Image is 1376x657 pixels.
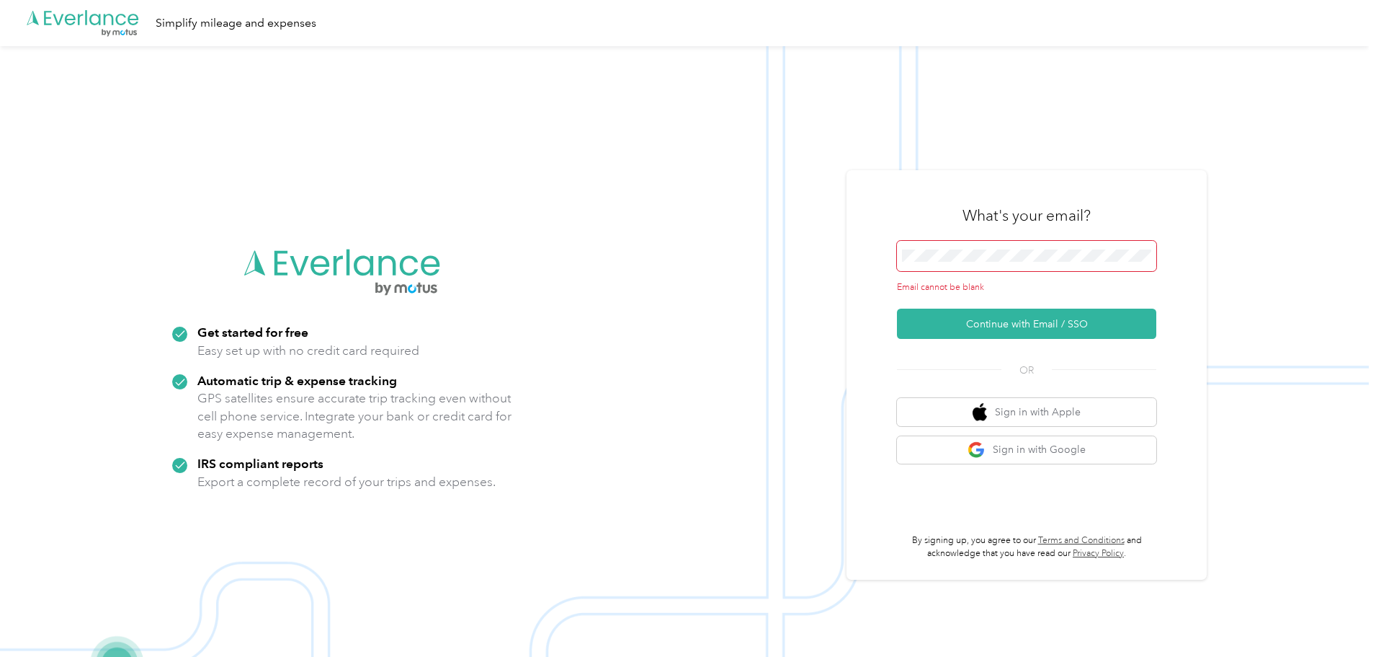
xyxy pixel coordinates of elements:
[897,436,1156,464] button: google logoSign in with Google
[197,325,308,340] strong: Get started for free
[968,441,986,459] img: google logo
[962,206,1091,226] h3: What's your email?
[156,14,316,32] div: Simplify mileage and expenses
[197,373,397,388] strong: Automatic trip & expense tracking
[897,309,1156,339] button: Continue with Email / SSO
[1073,548,1124,559] a: Privacy Policy
[197,342,419,360] p: Easy set up with no credit card required
[897,534,1156,560] p: By signing up, you agree to our and acknowledge that you have read our .
[897,398,1156,426] button: apple logoSign in with Apple
[1038,535,1125,546] a: Terms and Conditions
[1001,363,1052,378] span: OR
[973,403,987,421] img: apple logo
[197,473,496,491] p: Export a complete record of your trips and expenses.
[197,389,512,443] p: GPS satellites ensure accurate trip tracking even without cell phone service. Integrate your bank...
[197,456,323,471] strong: IRS compliant reports
[897,281,1156,294] div: Email cannot be blank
